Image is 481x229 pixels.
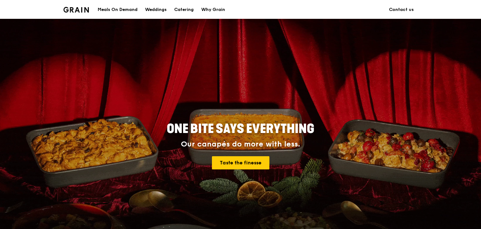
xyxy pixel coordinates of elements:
div: Meals On Demand [98,0,138,19]
div: Our canapés do more with less. [127,140,354,149]
span: ONE BITE SAYS EVERYTHING [167,121,314,136]
a: Taste the finesse [212,156,269,169]
img: Grain [63,7,89,13]
div: Why Grain [201,0,225,19]
div: Catering [174,0,194,19]
a: Why Grain [197,0,229,19]
div: Weddings [145,0,167,19]
a: Contact us [385,0,418,19]
a: Weddings [141,0,170,19]
a: Catering [170,0,197,19]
